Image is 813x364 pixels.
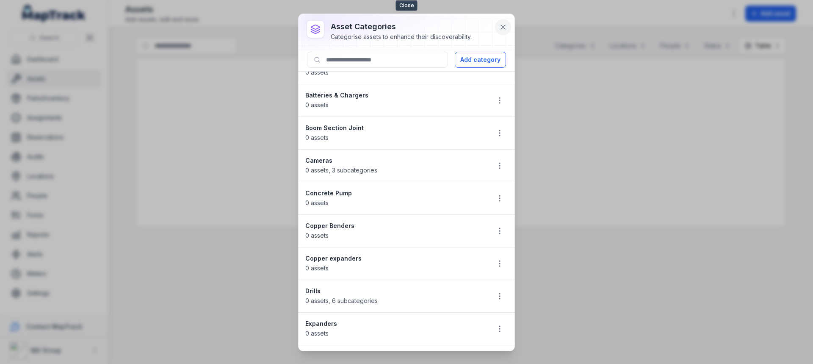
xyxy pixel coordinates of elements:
span: 0 assets [305,232,329,239]
span: 0 assets , 6 subcategories [305,297,378,304]
strong: Copper Benders [305,222,483,230]
span: Close [396,0,418,11]
span: 0 assets [305,330,329,337]
span: 0 assets [305,101,329,108]
strong: Drills [305,287,483,295]
span: 0 assets [305,199,329,206]
span: 0 assets [305,134,329,141]
strong: Copper expanders [305,254,483,263]
button: Add category [455,52,506,68]
strong: Batteries & Chargers [305,91,483,100]
strong: Boom Section Joint [305,124,483,132]
strong: Cameras [305,156,483,165]
strong: Concrete Pump [305,189,483,197]
span: 0 assets [305,69,329,76]
strong: Expanders [305,320,483,328]
span: 0 assets [305,264,329,272]
h3: asset categories [331,21,472,33]
span: 0 assets , 3 subcategories [305,167,377,174]
div: Categorise assets to enhance their discoverability. [331,33,472,41]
